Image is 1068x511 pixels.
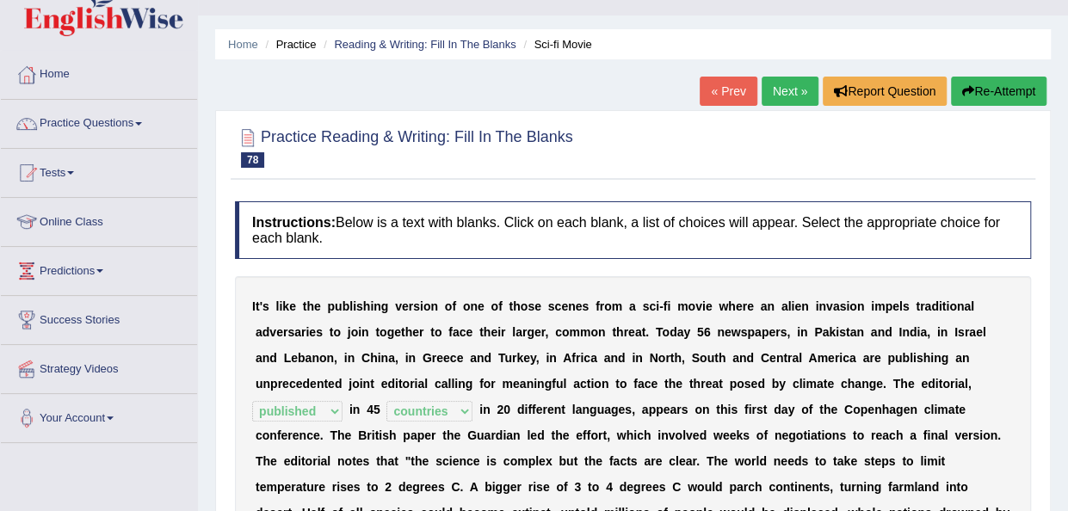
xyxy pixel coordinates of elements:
b: T [498,351,505,365]
a: Predictions [1,247,197,290]
b: p [762,325,769,339]
b: n [262,351,270,365]
a: Success Stories [1,296,197,339]
b: r [501,325,505,339]
b: i [797,325,800,339]
b: , [545,325,548,339]
b: n [800,325,808,339]
b: o [463,299,471,313]
b: d [746,351,754,365]
b: t [375,325,380,339]
b: ' [260,299,262,313]
b: r [623,325,627,339]
b: a [629,299,636,313]
b: s [316,325,323,339]
b: f [498,299,503,313]
b: e [561,299,568,313]
b: d [618,351,626,365]
b: n [877,325,885,339]
b: l [799,351,802,365]
b: d [885,325,892,339]
b: v [269,325,276,339]
b: g [387,325,395,339]
b: i [815,299,818,313]
b: r [869,351,874,365]
b: l [971,299,974,313]
b: Instructions: [252,215,336,230]
b: e [747,299,754,313]
b: l [899,299,903,313]
b: t [303,299,307,313]
b: g [381,299,389,313]
a: Practice Questions [1,100,197,143]
b: e [309,325,316,339]
b: h [616,325,624,339]
b: c [450,351,457,365]
b: a [453,325,460,339]
b: m [580,325,590,339]
b: r [742,299,746,313]
b: e [456,351,463,365]
span: 78 [241,152,264,168]
a: Strategy Videos [1,345,197,388]
b: d [262,325,270,339]
b: t [670,351,675,365]
b: s [839,299,846,313]
b: , [395,351,398,365]
b: s [528,299,534,313]
b: , [682,351,685,365]
b: h [363,299,371,313]
b: o [562,325,570,339]
b: m [874,299,885,313]
li: Practice [261,36,316,52]
b: e [576,299,583,313]
b: o [949,299,957,313]
b: l [787,299,791,313]
b: i [656,299,659,313]
b: a [515,325,522,339]
b: o [521,299,528,313]
a: Next » [762,77,818,106]
b: a [781,299,788,313]
b: L [284,351,292,365]
b: i [420,299,423,313]
b: i [937,325,941,339]
a: Home [228,38,258,51]
b: c [583,351,590,365]
b: a [823,325,830,339]
b: s [839,325,846,339]
b: s [356,299,363,313]
b: e [436,351,443,365]
b: n [610,351,618,365]
b: w [719,299,728,313]
b: f [596,299,600,313]
b: o [333,325,341,339]
b: f [571,351,576,365]
a: « Prev [700,77,756,106]
b: , [787,325,790,339]
b: r [419,325,423,339]
b: n [635,351,643,365]
b: i [353,299,356,313]
b: s [287,325,294,339]
b: e [314,299,321,313]
b: a [761,299,768,313]
b: - [659,299,664,313]
b: b [343,299,350,313]
b: n [430,299,438,313]
b: k [516,351,523,365]
b: j [348,325,351,339]
b: a [833,299,840,313]
b: i [702,299,706,313]
b: d [910,325,917,339]
b: c [460,325,466,339]
b: , [334,351,337,365]
b: e [289,299,296,313]
b: e [534,325,541,339]
b: c [649,299,656,313]
b: i [871,299,874,313]
b: a [849,325,856,339]
b: t [916,299,920,313]
b: o [435,325,442,339]
b: r [965,325,969,339]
